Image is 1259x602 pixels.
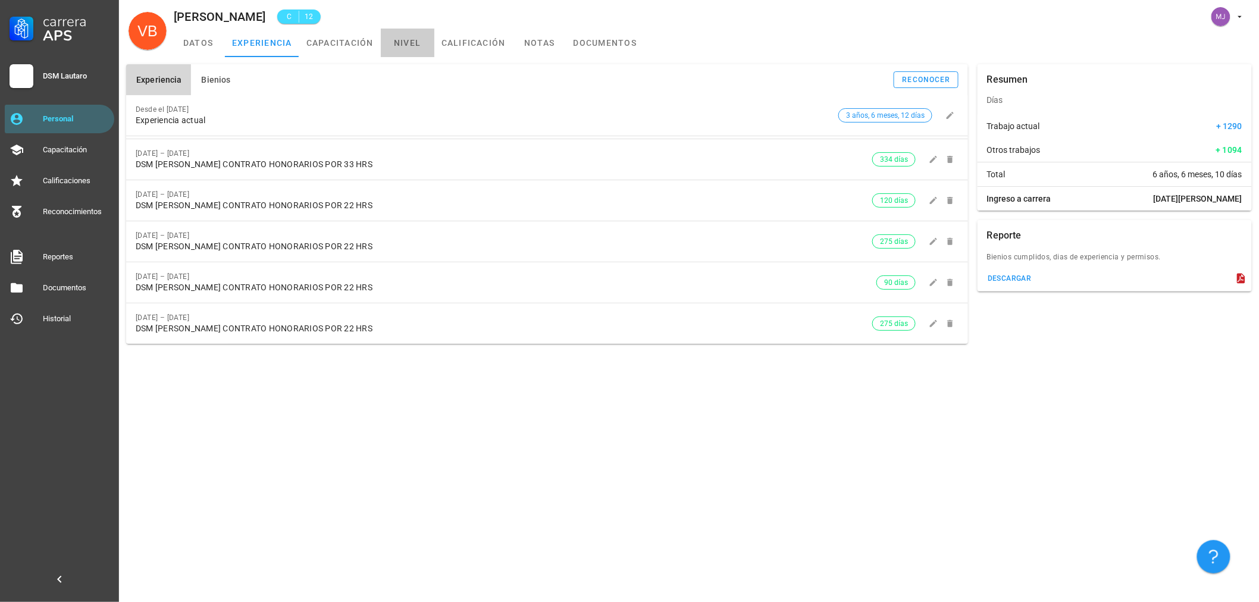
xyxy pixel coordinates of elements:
div: Carrera [43,14,109,29]
a: notas [513,29,566,57]
a: experiencia [225,29,299,57]
div: avatar [129,12,167,50]
div: DSM [PERSON_NAME] CONTRATO HONORARIOS POR 33 HRS [136,159,872,170]
span: + 1094 [1216,144,1243,156]
div: Experiencia actual [136,115,834,126]
span: 90 días [884,276,908,289]
span: Trabajo actual [987,120,1040,132]
span: Ingreso a carrera [987,193,1051,205]
span: Experiencia [136,75,181,84]
a: Capacitación [5,136,114,164]
span: [DATE][PERSON_NAME] [1154,193,1242,205]
span: Otros trabajos [987,144,1041,156]
div: Reportes [43,252,109,262]
div: Reporte [987,220,1022,251]
a: Reportes [5,243,114,271]
a: calificación [434,29,513,57]
span: 275 días [880,235,908,248]
span: 6 años, 6 meses, 10 días [1153,168,1242,180]
span: Total [987,168,1006,180]
div: Calificaciones [43,176,109,186]
div: Reconocimientos [43,207,109,217]
div: [PERSON_NAME] [174,10,265,23]
div: Desde el [DATE] [136,105,834,114]
a: nivel [381,29,434,57]
div: DSM [PERSON_NAME] CONTRATO HONORARIOS POR 22 HRS [136,283,876,293]
div: DSM [PERSON_NAME] CONTRATO HONORARIOS POR 22 HRS [136,324,872,334]
div: DSM [PERSON_NAME] CONTRATO HONORARIOS POR 22 HRS [136,200,872,211]
a: capacitación [299,29,381,57]
div: reconocer [902,76,951,84]
div: [DATE] – [DATE] [136,313,872,322]
span: 3 años, 6 meses, 12 días [846,109,925,122]
div: Días [978,86,1252,114]
span: 275 días [880,317,908,330]
div: [DATE] – [DATE] [136,272,876,281]
a: Personal [5,105,114,133]
span: VB [137,12,157,50]
span: + 1290 [1217,120,1242,132]
div: Personal [43,114,109,124]
div: DSM [PERSON_NAME] CONTRATO HONORARIOS POR 22 HRS [136,242,872,252]
div: [DATE] – [DATE] [136,149,872,158]
div: APS [43,29,109,43]
span: 12 [304,11,314,23]
button: descargar [982,270,1036,287]
div: Capacitación [43,145,109,155]
a: Reconocimientos [5,197,114,226]
div: avatar [1211,7,1230,26]
a: Calificaciones [5,167,114,195]
div: Documentos [43,283,109,293]
span: C [284,11,294,23]
button: Bienios [191,64,240,95]
span: 334 días [880,153,908,166]
div: Historial [43,314,109,324]
button: Experiencia [126,64,191,95]
a: datos [171,29,225,57]
div: [DATE] – [DATE] [136,190,872,199]
div: descargar [987,274,1032,283]
a: Documentos [5,274,114,302]
div: Resumen [987,64,1028,95]
div: DSM Lautaro [43,71,109,81]
div: Bienios cumplidos, dias de experiencia y permisos. [978,251,1252,270]
button: reconocer [894,71,959,88]
a: documentos [566,29,644,57]
span: 120 días [880,194,908,207]
span: Bienios [201,75,230,84]
div: [DATE] – [DATE] [136,231,872,240]
a: Historial [5,305,114,333]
